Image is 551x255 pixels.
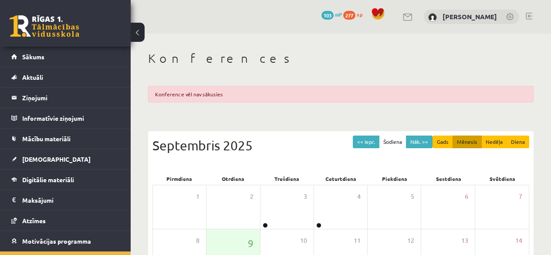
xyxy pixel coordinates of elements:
span: 1 [196,192,199,201]
div: Piekdiena [368,173,422,185]
a: [DEMOGRAPHIC_DATA] [11,149,120,169]
span: xp [357,11,362,18]
img: Anna Enija Kozlinska [428,13,437,22]
a: Mācību materiāli [11,129,120,149]
a: Digitālie materiāli [11,170,120,190]
span: 9 [248,236,254,251]
span: 7 [519,192,522,201]
button: Nāk. >> [406,136,433,148]
a: Informatīvie ziņojumi [11,108,120,128]
span: 277 [343,11,355,20]
a: 277 xp [343,11,367,18]
span: Sākums [22,53,44,61]
button: Šodiena [379,136,406,148]
span: 4 [357,192,361,201]
a: Aktuāli [11,67,120,87]
span: Mācību materiāli [22,135,71,143]
a: [PERSON_NAME] [443,12,497,21]
button: << Iepr. [353,136,379,148]
span: 8 [196,236,199,245]
a: Atzīmes [11,211,120,231]
span: Aktuāli [22,73,43,81]
button: Diena [507,136,529,148]
a: Sākums [11,47,120,67]
a: Rīgas 1. Tālmācības vidusskola [10,15,79,37]
div: Ceturtdiena [314,173,368,185]
div: Septembris 2025 [152,136,529,155]
span: 103 [321,11,334,20]
span: 11 [354,236,361,245]
span: mP [335,11,342,18]
div: Otrdiena [206,173,260,185]
span: 12 [407,236,414,245]
span: 3 [304,192,307,201]
div: Konference vēl nav sākusies [148,86,534,102]
span: 6 [465,192,468,201]
a: Maksājumi [11,190,120,210]
a: 103 mP [321,11,342,18]
span: 10 [300,236,307,245]
button: Mēnesis [453,136,482,148]
div: Pirmdiena [152,173,206,185]
div: Trešdiena [260,173,314,185]
legend: Informatīvie ziņojumi [22,108,120,128]
div: Svētdiena [475,173,529,185]
span: 2 [250,192,254,201]
span: Motivācijas programma [22,237,91,245]
span: [DEMOGRAPHIC_DATA] [22,155,91,163]
button: Gads [433,136,453,148]
span: 5 [411,192,414,201]
span: 14 [515,236,522,245]
a: Ziņojumi [11,88,120,108]
div: Sestdiena [422,173,476,185]
h1: Konferences [148,51,534,66]
button: Nedēļa [481,136,507,148]
span: Atzīmes [22,217,46,224]
legend: Maksājumi [22,190,120,210]
legend: Ziņojumi [22,88,120,108]
span: Digitālie materiāli [22,176,74,184]
a: Motivācijas programma [11,231,120,251]
span: 13 [461,236,468,245]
